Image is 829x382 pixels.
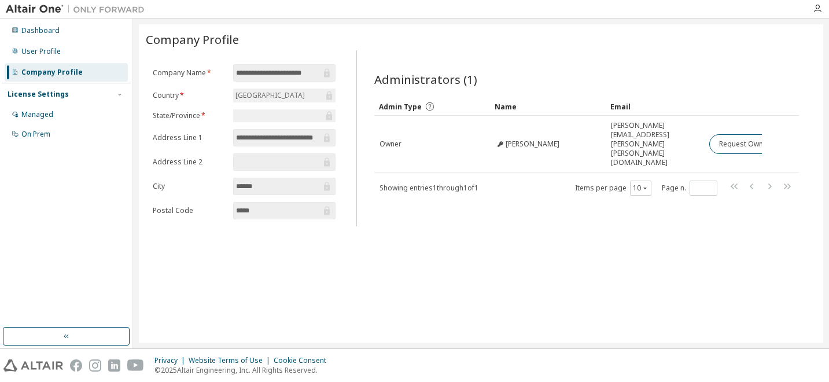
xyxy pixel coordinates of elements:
span: [PERSON_NAME][EMAIL_ADDRESS][PERSON_NAME][PERSON_NAME][DOMAIN_NAME] [611,121,699,167]
label: Country [153,91,226,100]
span: Company Profile [146,31,239,47]
div: Website Terms of Use [189,356,274,365]
p: © 2025 Altair Engineering, Inc. All Rights Reserved. [154,365,333,375]
label: Address Line 1 [153,133,226,142]
div: [GEOGRAPHIC_DATA] [233,89,336,102]
label: State/Province [153,111,226,120]
img: instagram.svg [89,359,101,372]
img: altair_logo.svg [3,359,63,372]
img: youtube.svg [127,359,144,372]
div: [GEOGRAPHIC_DATA] [234,89,307,102]
div: Company Profile [21,68,83,77]
div: Dashboard [21,26,60,35]
div: Managed [21,110,53,119]
button: Request Owner Change [709,134,807,154]
label: City [153,182,226,191]
span: Showing entries 1 through 1 of 1 [380,183,478,193]
img: linkedin.svg [108,359,120,372]
button: 10 [633,183,649,193]
label: Address Line 2 [153,157,226,167]
img: Altair One [6,3,150,15]
div: License Settings [8,90,69,99]
span: [PERSON_NAME] [506,139,559,149]
img: facebook.svg [70,359,82,372]
div: Email [610,97,699,116]
label: Postal Code [153,206,226,215]
span: Owner [380,139,401,149]
div: On Prem [21,130,50,139]
div: Name [495,97,601,116]
span: Items per page [575,181,651,196]
label: Company Name [153,68,226,78]
span: Administrators (1) [374,71,477,87]
div: Privacy [154,356,189,365]
div: Cookie Consent [274,356,333,365]
div: User Profile [21,47,61,56]
span: Page n. [662,181,717,196]
span: Admin Type [379,102,422,112]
